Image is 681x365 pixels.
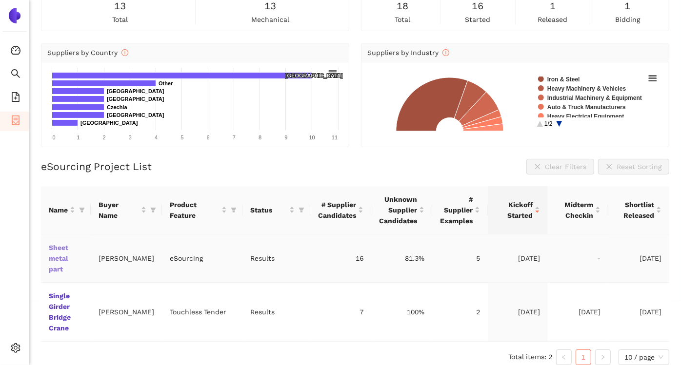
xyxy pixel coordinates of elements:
[52,134,55,140] text: 0
[371,283,432,342] td: 100%
[162,283,242,342] td: Touchless Tender
[242,283,311,342] td: Results
[538,14,567,25] span: released
[309,134,315,140] text: 10
[465,14,490,25] span: started
[259,134,261,140] text: 8
[548,234,608,283] td: -
[576,350,591,365] a: 1
[79,207,85,213] span: filter
[616,199,654,221] span: Shortlist Released
[595,349,611,365] li: Next Page
[547,95,642,101] text: Industrial Machinery & Equipment
[608,283,669,342] td: [DATE]
[547,76,580,83] text: Iron & Steel
[442,49,449,56] span: info-circle
[80,120,138,126] text: [GEOGRAPHIC_DATA]
[619,349,669,365] div: Page Size
[7,8,22,23] img: Logo
[395,14,410,25] span: total
[47,49,128,57] span: Suppliers by Country
[556,199,593,221] span: Midterm Checkin
[11,112,20,132] span: container
[155,134,158,140] text: 4
[242,234,311,283] td: Results
[284,134,287,140] text: 9
[548,283,608,342] td: [DATE]
[77,203,87,217] span: filter
[371,234,432,283] td: 81.3%
[162,186,242,234] th: this column's title is Product Feature,this column is sortable
[488,234,547,283] td: [DATE]
[556,349,572,365] li: Previous Page
[242,186,311,234] th: this column's title is Status,this column is sortable
[170,199,220,221] span: Product Feature
[598,159,669,174] button: closeReset Sorting
[624,350,663,365] span: 10 / page
[107,104,127,110] text: Czechia
[547,85,626,92] text: Heavy Machinery & Vehicles
[299,207,304,213] span: filter
[129,134,132,140] text: 3
[49,205,68,215] span: Name
[107,96,164,102] text: [GEOGRAPHIC_DATA]
[41,186,91,234] th: this column's title is Name,this column is sortable
[371,186,432,234] th: this column's title is Unknown Supplier Candidates,this column is sortable
[11,65,20,85] span: search
[379,194,417,226] span: Unknown Supplier Candidates
[310,234,371,283] td: 16
[41,159,152,173] h2: eSourcing Project List
[11,42,20,61] span: dashboard
[432,234,488,283] td: 5
[107,88,164,94] text: [GEOGRAPHIC_DATA]
[250,205,288,215] span: Status
[496,199,532,221] span: Kickoff Started
[159,80,173,86] text: Other
[297,203,306,217] span: filter
[548,186,608,234] th: this column's title is Midterm Checkin,this column is sortable
[595,349,611,365] button: right
[107,112,164,118] text: [GEOGRAPHIC_DATA]
[608,234,669,283] td: [DATE]
[332,134,338,140] text: 11
[310,283,371,342] td: 7
[112,14,128,25] span: total
[600,354,606,360] span: right
[440,194,473,226] span: # Supplier Examples
[608,186,669,234] th: this column's title is Shortlist Released,this column is sortable
[91,283,162,342] td: [PERSON_NAME]
[367,49,449,57] span: Suppliers by Industry
[508,349,552,365] li: Total items: 2
[91,186,162,234] th: this column's title is Buyer Name,this column is sortable
[121,49,128,56] span: info-circle
[148,197,158,223] span: filter
[432,186,488,234] th: this column's title is # Supplier Examples,this column is sortable
[207,134,210,140] text: 6
[561,354,567,360] span: left
[547,113,624,120] text: Heavy Electrical Equipment
[615,14,640,25] span: bidding
[77,134,80,140] text: 1
[231,207,237,213] span: filter
[229,197,239,223] span: filter
[318,199,356,221] span: # Supplier Candidates
[11,89,20,108] span: file-add
[102,134,105,140] text: 2
[488,283,547,342] td: [DATE]
[432,283,488,342] td: 2
[99,199,139,221] span: Buyer Name
[150,207,156,213] span: filter
[526,159,594,174] button: closeClear Filters
[310,186,371,234] th: this column's title is # Supplier Candidates,this column is sortable
[285,73,343,78] text: [GEOGRAPHIC_DATA]
[162,234,242,283] td: eSourcing
[547,104,626,111] text: Auto & Truck Manufacturers
[233,134,236,140] text: 7
[11,340,20,359] span: setting
[91,234,162,283] td: [PERSON_NAME]
[544,120,553,127] text: 1/2
[251,14,289,25] span: mechanical
[556,349,572,365] button: left
[180,134,183,140] text: 5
